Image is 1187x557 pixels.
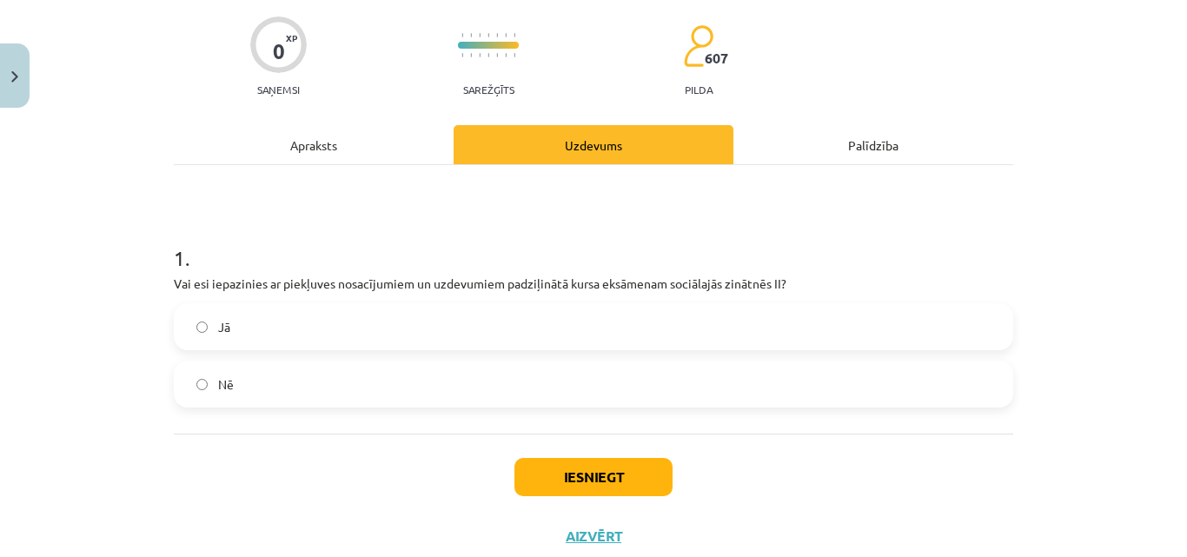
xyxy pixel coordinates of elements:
[685,83,713,96] p: pilda
[286,33,297,43] span: XP
[196,379,208,390] input: Nē
[470,33,472,37] img: icon-short-line-57e1e144782c952c97e751825c79c345078a6d821885a25fce030b3d8c18986b.svg
[487,33,489,37] img: icon-short-line-57e1e144782c952c97e751825c79c345078a6d821885a25fce030b3d8c18986b.svg
[733,125,1013,164] div: Palīdzība
[250,83,307,96] p: Saņemsi
[218,375,234,394] span: Nē
[196,322,208,333] input: Jā
[174,275,1013,293] p: Vai esi iepazinies ar piekļuves nosacījumiem un uzdevumiem padziļinātā kursa eksāmenam sociālajās...
[454,125,733,164] div: Uzdevums
[487,53,489,57] img: icon-short-line-57e1e144782c952c97e751825c79c345078a6d821885a25fce030b3d8c18986b.svg
[470,53,472,57] img: icon-short-line-57e1e144782c952c97e751825c79c345078a6d821885a25fce030b3d8c18986b.svg
[11,71,18,83] img: icon-close-lesson-0947bae3869378f0d4975bcd49f059093ad1ed9edebbc8119c70593378902aed.svg
[463,83,514,96] p: Sarežģīts
[496,33,498,37] img: icon-short-line-57e1e144782c952c97e751825c79c345078a6d821885a25fce030b3d8c18986b.svg
[461,33,463,37] img: icon-short-line-57e1e144782c952c97e751825c79c345078a6d821885a25fce030b3d8c18986b.svg
[683,24,713,68] img: students-c634bb4e5e11cddfef0936a35e636f08e4e9abd3cc4e673bd6f9a4125e45ecb1.svg
[479,53,481,57] img: icon-short-line-57e1e144782c952c97e751825c79c345078a6d821885a25fce030b3d8c18986b.svg
[273,39,285,63] div: 0
[461,53,463,57] img: icon-short-line-57e1e144782c952c97e751825c79c345078a6d821885a25fce030b3d8c18986b.svg
[705,50,728,66] span: 607
[505,53,507,57] img: icon-short-line-57e1e144782c952c97e751825c79c345078a6d821885a25fce030b3d8c18986b.svg
[218,318,230,336] span: Jā
[514,458,673,496] button: Iesniegt
[514,53,515,57] img: icon-short-line-57e1e144782c952c97e751825c79c345078a6d821885a25fce030b3d8c18986b.svg
[174,216,1013,269] h1: 1 .
[174,125,454,164] div: Apraksts
[505,33,507,37] img: icon-short-line-57e1e144782c952c97e751825c79c345078a6d821885a25fce030b3d8c18986b.svg
[479,33,481,37] img: icon-short-line-57e1e144782c952c97e751825c79c345078a6d821885a25fce030b3d8c18986b.svg
[496,53,498,57] img: icon-short-line-57e1e144782c952c97e751825c79c345078a6d821885a25fce030b3d8c18986b.svg
[514,33,515,37] img: icon-short-line-57e1e144782c952c97e751825c79c345078a6d821885a25fce030b3d8c18986b.svg
[560,527,627,545] button: Aizvērt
